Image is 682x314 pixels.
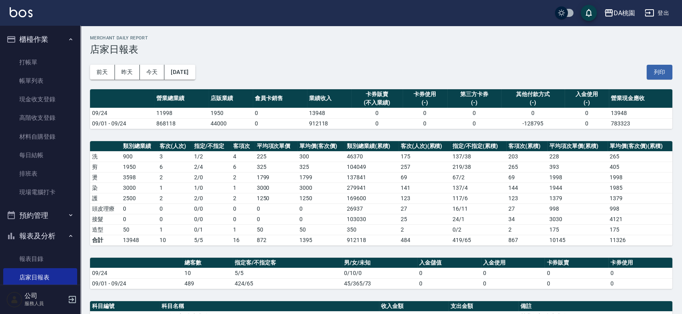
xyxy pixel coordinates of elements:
[342,258,417,268] th: 男/女/未知
[451,203,506,214] td: 16 / 11
[297,183,345,193] td: 3000
[451,172,506,183] td: 67 / 2
[307,118,352,129] td: 912118
[609,118,672,129] td: 783323
[182,268,233,278] td: 10
[608,258,672,268] th: 卡券使用
[567,90,607,99] div: 入金使用
[342,268,417,278] td: 0/10/0
[451,235,506,245] td: 419/65
[608,162,672,172] td: 405
[506,183,547,193] td: 144
[608,224,672,235] td: 175
[608,214,672,224] td: 4121
[158,193,192,203] td: 2
[90,118,154,129] td: 09/01 - 09/24
[3,29,77,50] button: 櫃檯作業
[547,193,608,203] td: 1379
[90,141,672,246] table: a dense table
[3,250,77,268] a: 報表目錄
[158,214,192,224] td: 0
[25,300,66,307] p: 服務人員
[158,141,192,152] th: 客次(人次)
[255,183,298,193] td: 3000
[3,205,77,226] button: 預約管理
[255,141,298,152] th: 平均項次單價
[121,183,158,193] td: 3000
[481,278,545,289] td: 0
[351,118,402,129] td: 0
[158,203,192,214] td: 0
[231,203,255,214] td: 0
[345,214,399,224] td: 103030
[231,193,255,203] td: 2
[231,172,255,183] td: 2
[253,118,307,129] td: 0
[158,224,192,235] td: 1
[547,203,608,214] td: 998
[345,235,399,245] td: 912118
[405,90,445,99] div: 卡券使用
[345,183,399,193] td: 279941
[209,118,253,129] td: 44000
[255,172,298,183] td: 1799
[547,224,608,235] td: 175
[90,193,121,203] td: 護
[506,214,547,224] td: 34
[345,203,399,214] td: 26937
[90,35,672,41] h2: Merchant Daily Report
[3,226,77,246] button: 報表及分析
[506,141,547,152] th: 客項次(累積)
[90,89,672,129] table: a dense table
[297,162,345,172] td: 325
[403,118,447,129] td: 0
[90,258,672,289] table: a dense table
[192,172,231,183] td: 2 / 0
[565,108,609,118] td: 0
[255,214,298,224] td: 0
[3,90,77,109] a: 現金收支登錄
[503,99,563,107] div: (-)
[121,235,158,245] td: 13948
[399,193,451,203] td: 123
[547,151,608,162] td: 228
[449,99,499,107] div: (-)
[231,162,255,172] td: 6
[255,162,298,172] td: 325
[233,268,342,278] td: 5/5
[90,268,182,278] td: 09/24
[506,203,547,214] td: 27
[608,203,672,214] td: 998
[608,268,672,278] td: 0
[506,172,547,183] td: 69
[209,89,253,108] th: 店販業績
[399,224,451,235] td: 2
[547,162,608,172] td: 393
[255,224,298,235] td: 50
[297,141,345,152] th: 單均價(客次價)
[158,172,192,183] td: 2
[601,5,638,21] button: DA桃園
[641,6,672,21] button: 登出
[506,235,547,245] td: 867
[405,99,445,107] div: (-)
[231,235,255,245] td: 16
[255,203,298,214] td: 0
[154,118,208,129] td: 868118
[3,53,77,72] a: 打帳單
[192,224,231,235] td: 0 / 1
[3,164,77,183] a: 排班表
[345,162,399,172] td: 104049
[399,214,451,224] td: 25
[451,183,506,193] td: 137 / 4
[451,141,506,152] th: 指定/不指定(累積)
[503,90,563,99] div: 其他付款方式
[90,108,154,118] td: 09/24
[501,118,565,129] td: -128795
[345,151,399,162] td: 46370
[307,108,352,118] td: 13948
[209,108,253,118] td: 1950
[90,235,121,245] td: 合計
[253,89,307,108] th: 會員卡銷售
[121,193,158,203] td: 2500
